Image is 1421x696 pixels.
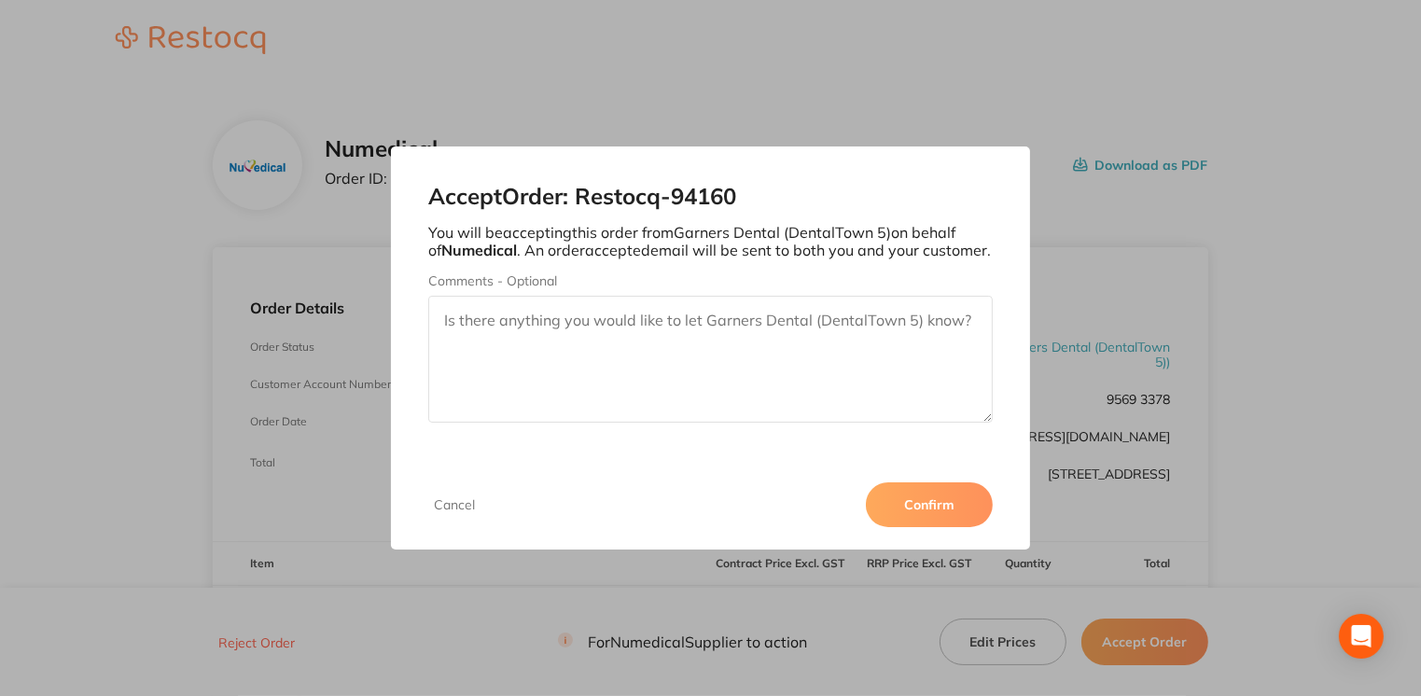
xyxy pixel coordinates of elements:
h2: Accept Order: Restocq- 94160 [428,184,993,210]
label: Comments - Optional [428,273,993,288]
div: Open Intercom Messenger [1339,614,1384,659]
button: Cancel [428,496,481,513]
b: Numedical [441,241,517,259]
button: Confirm [866,482,993,527]
p: You will be accepting this order from Garners Dental (DentalTown 5) on behalf of . An order accep... [428,224,993,258]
